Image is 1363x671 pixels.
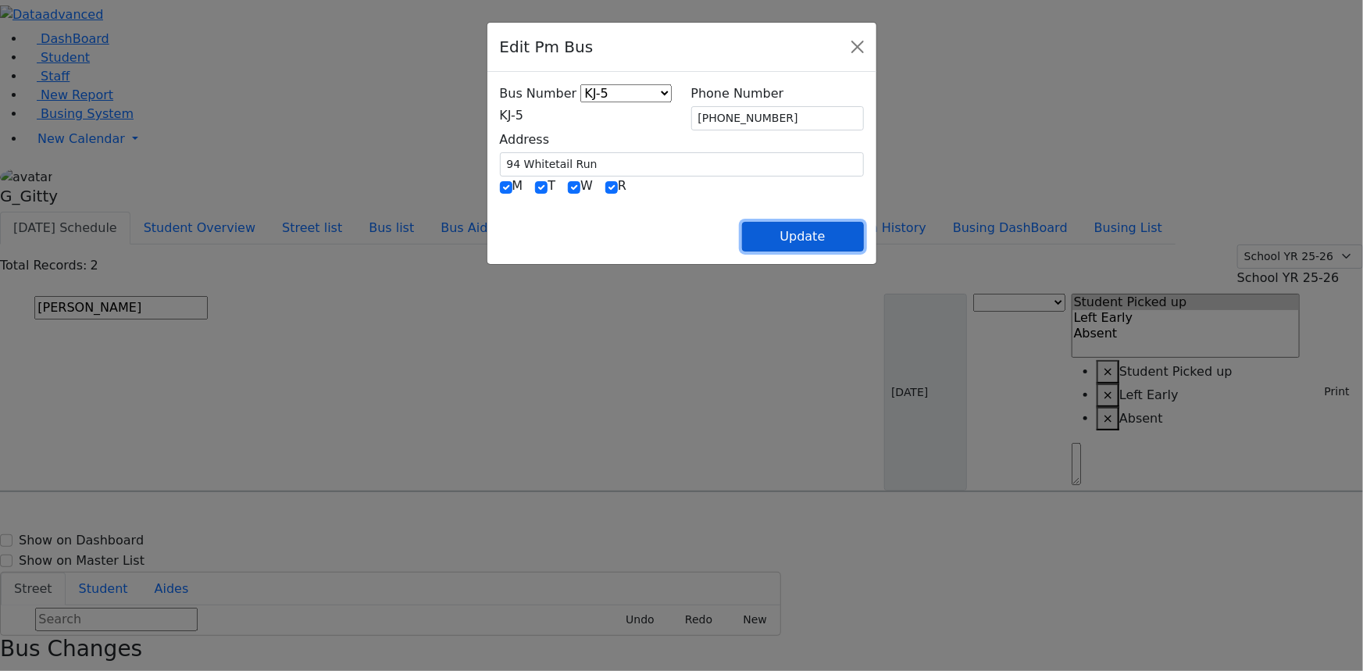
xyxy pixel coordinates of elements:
input: Address [500,152,864,177]
label: Phone Number [691,84,784,103]
button: Update [742,222,864,252]
span: KJ-5 [500,108,524,123]
label: W [580,177,593,195]
label: Address [500,130,550,149]
label: Bus Number [500,84,577,103]
label: M [512,177,523,195]
input: Phone Number [691,106,864,130]
h5: Edit Pm Bus [500,35,594,59]
button: Close [845,34,870,59]
label: R [618,177,626,195]
label: T [548,177,555,195]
